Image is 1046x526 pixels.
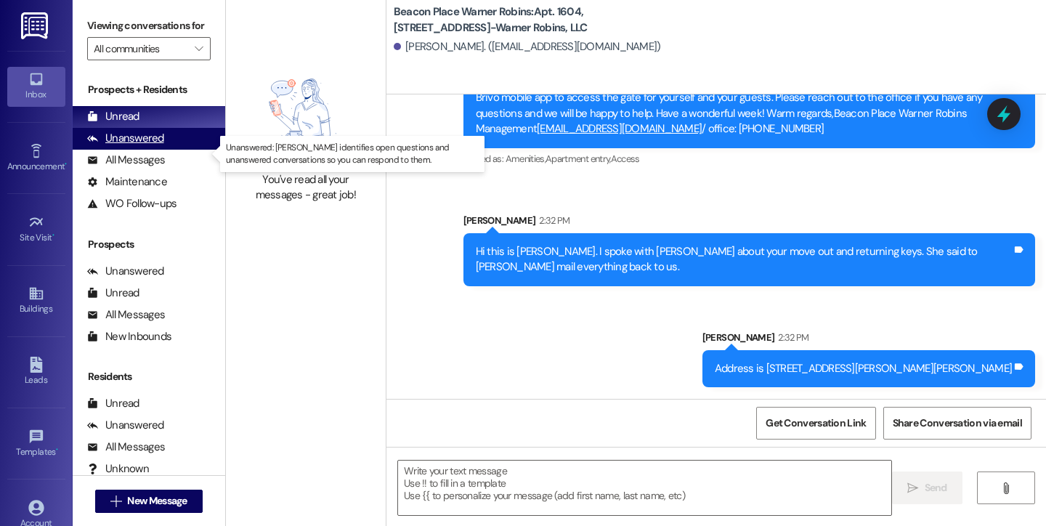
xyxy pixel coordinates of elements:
[1000,482,1011,494] i: 
[226,142,479,166] p: Unanswered: [PERSON_NAME] identifies open questions and unanswered conversations so you can respo...
[242,60,370,165] img: empty-state
[702,330,1035,350] div: [PERSON_NAME]
[127,493,187,509] span: New Message
[925,480,947,495] span: Send
[535,213,569,228] div: 2:32 PM
[537,121,702,136] a: [EMAIL_ADDRESS][DOMAIN_NAME]
[476,244,1012,275] div: Hi this is [PERSON_NAME]. I spoke with [PERSON_NAME] about your move out and returning keys. She ...
[756,407,875,440] button: Get Conversation Link
[87,396,139,411] div: Unread
[766,416,866,431] span: Get Conversation Link
[774,330,808,345] div: 2:32 PM
[7,352,65,392] a: Leads
[242,172,370,203] div: You've read all your messages - great job!
[87,440,165,455] div: All Messages
[883,407,1031,440] button: Share Conversation via email
[195,43,203,54] i: 
[87,286,139,301] div: Unread
[394,4,684,36] b: Beacon Place Warner Robins: Apt. 1604, [STREET_ADDRESS]-Warner Robins, LLC
[715,361,1012,376] div: Address is [STREET_ADDRESS][PERSON_NAME][PERSON_NAME]
[95,490,203,513] button: New Message
[7,424,65,464] a: Templates •
[506,153,546,165] span: Amenities ,
[73,369,225,384] div: Residents
[73,237,225,252] div: Prospects
[87,329,171,344] div: New Inbounds
[56,445,58,455] span: •
[87,174,167,190] div: Maintenance
[907,482,918,494] i: 
[52,230,54,240] span: •
[87,153,165,168] div: All Messages
[87,264,164,279] div: Unanswered
[21,12,51,39] img: ResiDesk Logo
[110,495,121,507] i: 
[893,416,1022,431] span: Share Conversation via email
[7,210,65,249] a: Site Visit •
[87,307,165,323] div: All Messages
[87,109,139,124] div: Unread
[87,461,149,477] div: Unknown
[73,82,225,97] div: Prospects + Residents
[394,39,661,54] div: [PERSON_NAME]. ([EMAIL_ADDRESS][DOMAIN_NAME])
[87,196,177,211] div: WO Follow-ups
[87,131,164,146] div: Unanswered
[611,153,640,165] span: Access
[546,153,611,165] span: Apartment entry ,
[87,15,211,37] label: Viewing conversations for
[7,281,65,320] a: Buildings
[892,472,962,504] button: Send
[7,67,65,106] a: Inbox
[94,37,187,60] input: All communities
[463,213,1035,233] div: [PERSON_NAME]
[65,159,67,169] span: •
[463,148,1035,169] div: Tagged as:
[87,418,164,433] div: Unanswered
